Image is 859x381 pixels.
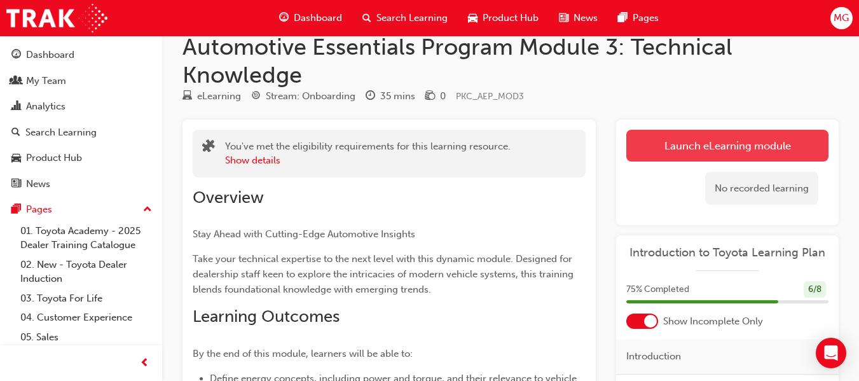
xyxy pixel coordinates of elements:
[11,76,21,87] span: people-icon
[425,88,446,104] div: Price
[279,10,289,26] span: guage-icon
[193,253,576,295] span: Take your technical expertise to the next level with this dynamic module. Designed for dealership...
[352,5,458,31] a: search-iconSearch Learning
[380,89,415,104] div: 35 mins
[294,11,342,25] span: Dashboard
[225,153,280,168] button: Show details
[266,89,355,104] div: Stream: Onboarding
[6,4,107,32] img: Trak
[663,314,763,329] span: Show Incomplete Only
[626,130,828,162] a: Launch eLearning module
[140,356,149,371] span: prev-icon
[15,255,157,289] a: 02. New - Toyota Dealer Induction
[804,281,826,298] div: 6 / 8
[193,348,413,359] span: By the end of this module, learners will be able to:
[15,289,157,308] a: 03. Toyota For Life
[11,204,21,216] span: pages-icon
[618,10,628,26] span: pages-icon
[5,95,157,118] a: Analytics
[193,228,415,240] span: Stay Ahead with Cutting-Edge Automotive Insights
[5,43,157,67] a: Dashboard
[225,139,511,168] div: You've met the eligibility requirements for this learning resource.
[26,202,52,217] div: Pages
[559,10,568,26] span: news-icon
[705,172,818,205] div: No recorded learning
[26,177,50,191] div: News
[468,10,478,26] span: car-icon
[5,69,157,93] a: My Team
[816,338,846,368] div: Open Intercom Messenger
[5,198,157,221] button: Pages
[26,74,66,88] div: My Team
[366,91,375,102] span: clock-icon
[456,91,524,102] span: Learning resource code
[483,11,539,25] span: Product Hub
[425,91,435,102] span: money-icon
[376,11,448,25] span: Search Learning
[193,307,340,326] span: Learning Outcomes
[251,91,261,102] span: target-icon
[5,41,157,198] button: DashboardMy TeamAnalyticsSearch LearningProduct HubNews
[5,146,157,170] a: Product Hub
[193,188,264,207] span: Overview
[25,125,97,140] div: Search Learning
[11,50,21,61] span: guage-icon
[549,5,608,31] a: news-iconNews
[5,172,157,196] a: News
[197,89,241,104] div: eLearning
[633,11,659,25] span: Pages
[626,349,681,364] span: Introduction
[11,153,21,164] span: car-icon
[626,246,828,260] a: Introduction to Toyota Learning Plan
[202,141,215,155] span: puzzle-icon
[458,5,549,31] a: car-iconProduct Hub
[440,89,446,104] div: 0
[26,99,65,114] div: Analytics
[269,5,352,31] a: guage-iconDashboard
[26,48,74,62] div: Dashboard
[251,88,355,104] div: Stream
[5,121,157,144] a: Search Learning
[143,202,152,218] span: up-icon
[15,221,157,255] a: 01. Toyota Academy - 2025 Dealer Training Catalogue
[834,11,849,25] span: MG
[608,5,669,31] a: pages-iconPages
[830,7,853,29] button: MG
[574,11,598,25] span: News
[182,91,192,102] span: learningResourceType_ELEARNING-icon
[626,282,689,297] span: 75 % Completed
[182,33,839,88] h1: Automotive Essentials Program Module 3: Technical Knowledge
[11,127,20,139] span: search-icon
[366,88,415,104] div: Duration
[11,179,21,190] span: news-icon
[26,151,82,165] div: Product Hub
[362,10,371,26] span: search-icon
[11,101,21,113] span: chart-icon
[182,88,241,104] div: Type
[15,328,157,347] a: 05. Sales
[15,308,157,328] a: 04. Customer Experience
